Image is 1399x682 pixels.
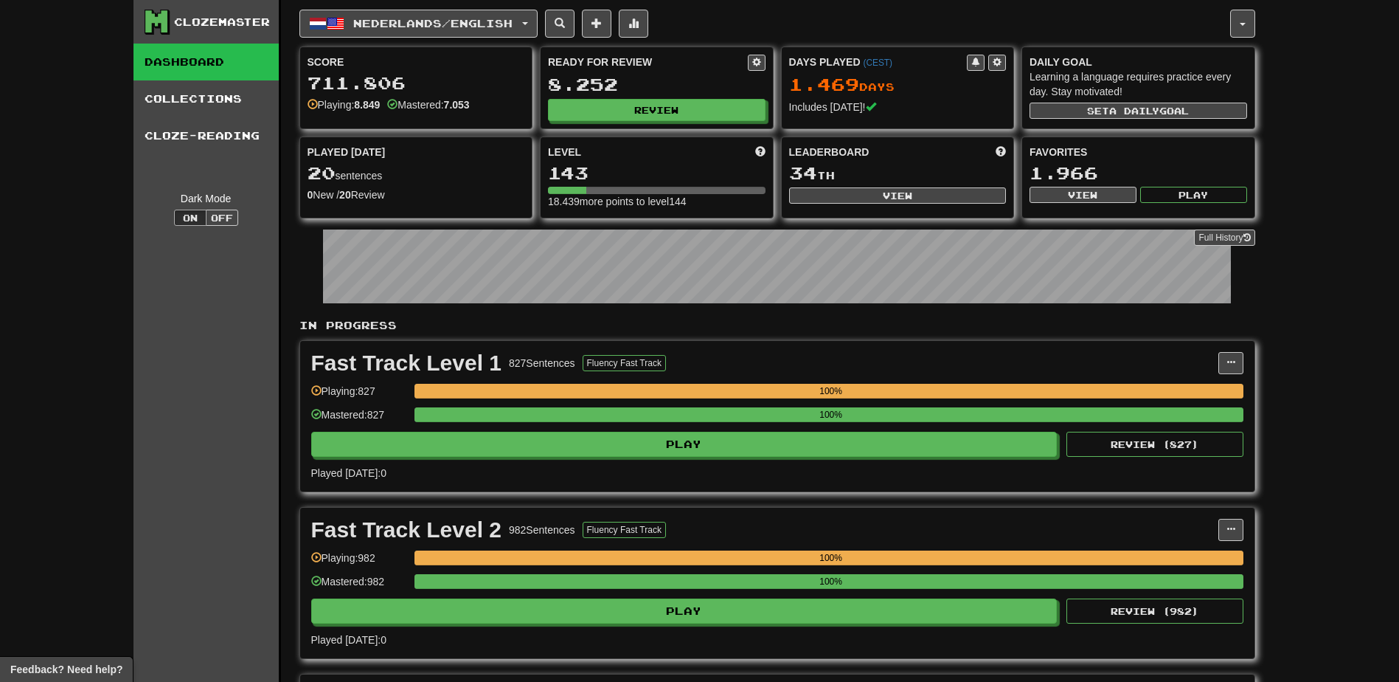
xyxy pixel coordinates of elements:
[548,164,766,182] div: 143
[354,99,380,111] strong: 8.849
[1030,55,1247,69] div: Daily Goal
[1140,187,1247,203] button: Play
[311,384,407,408] div: Playing: 827
[174,15,270,30] div: Clozemaster
[206,210,238,226] button: Off
[311,551,407,575] div: Playing: 982
[996,145,1006,159] span: This week in points, UTC
[863,58,892,68] a: (CEST)
[1066,432,1243,457] button: Review (827)
[1030,69,1247,99] div: Learning a language requires practice every day. Stay motivated!
[174,210,206,226] button: On
[1030,103,1247,119] button: Seta dailygoal
[308,187,525,202] div: New / Review
[548,145,581,159] span: Level
[419,407,1243,422] div: 100%
[789,75,1007,94] div: Day s
[308,162,336,183] span: 20
[353,17,513,30] span: Nederlands / English
[311,519,502,541] div: Fast Track Level 2
[133,117,279,154] a: Cloze-Reading
[548,75,766,94] div: 8.252
[308,189,313,201] strong: 0
[311,574,407,599] div: Mastered: 982
[308,145,386,159] span: Played [DATE]
[339,189,351,201] strong: 20
[1030,187,1136,203] button: View
[133,44,279,80] a: Dashboard
[509,523,575,537] div: 982 Sentences
[387,97,469,112] div: Mastered:
[308,74,525,92] div: 711.806
[755,145,766,159] span: Score more points to level up
[308,164,525,183] div: sentences
[1030,164,1247,182] div: 1.966
[311,599,1058,624] button: Play
[311,432,1058,457] button: Play
[10,662,122,677] span: Open feedback widget
[444,99,470,111] strong: 7.053
[419,551,1243,565] div: 100%
[1066,599,1243,624] button: Review (982)
[311,407,407,432] div: Mastered: 827
[299,10,538,38] button: Nederlands/English
[419,384,1243,399] div: 100%
[548,194,766,209] div: 18.439 more points to level 144
[619,10,648,38] button: More stats
[311,352,502,374] div: Fast Track Level 1
[548,55,748,69] div: Ready for Review
[299,318,1255,333] p: In Progress
[1109,106,1159,116] span: a daily
[145,191,268,206] div: Dark Mode
[789,162,817,183] span: 34
[308,55,525,69] div: Score
[308,97,381,112] div: Playing:
[789,164,1007,183] div: th
[789,187,1007,204] button: View
[545,10,574,38] button: Search sentences
[311,467,386,479] span: Played [DATE]: 0
[789,100,1007,114] div: Includes [DATE]!
[582,10,611,38] button: Add sentence to collection
[789,145,869,159] span: Leaderboard
[583,355,666,371] button: Fluency Fast Track
[789,55,968,69] div: Days Played
[419,574,1243,589] div: 100%
[548,99,766,121] button: Review
[311,634,386,646] span: Played [DATE]: 0
[133,80,279,117] a: Collections
[1030,145,1247,159] div: Favorites
[583,522,666,538] button: Fluency Fast Track
[509,356,575,371] div: 827 Sentences
[1194,230,1254,246] a: Full History
[789,74,859,94] span: 1.469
